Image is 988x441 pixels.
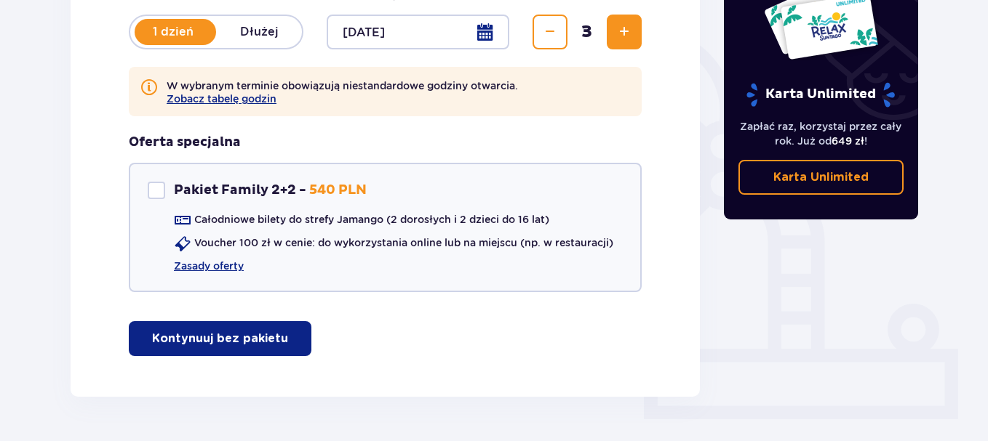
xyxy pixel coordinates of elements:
[738,160,904,195] a: Karta Unlimited
[129,134,241,151] h3: Oferta specjalna
[167,93,276,105] button: Zobacz tabelę godzin
[152,331,288,347] p: Kontynuuj bez pakietu
[174,259,244,273] a: Zasady oferty
[745,82,896,108] p: Karta Unlimited
[309,182,367,199] p: 540 PLN
[773,169,869,185] p: Karta Unlimited
[129,321,311,356] button: Kontynuuj bez pakietu
[194,212,549,227] p: Całodniowe bilety do strefy Jamango (2 dorosłych i 2 dzieci do 16 lat)
[216,24,302,40] p: Dłużej
[174,182,306,199] p: Pakiet Family 2+2 -
[533,15,567,49] button: Zmniejsz
[130,24,216,40] p: 1 dzień
[194,235,613,250] p: Voucher 100 zł w cenie: do wykorzystania online lub na miejscu (np. w restauracji)
[832,135,864,147] span: 649 zł
[607,15,642,49] button: Zwiększ
[570,21,604,43] span: 3
[738,119,904,148] p: Zapłać raz, korzystaj przez cały rok. Już od !
[167,78,518,105] p: W wybranym terminie obowiązują niestandardowe godziny otwarcia.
